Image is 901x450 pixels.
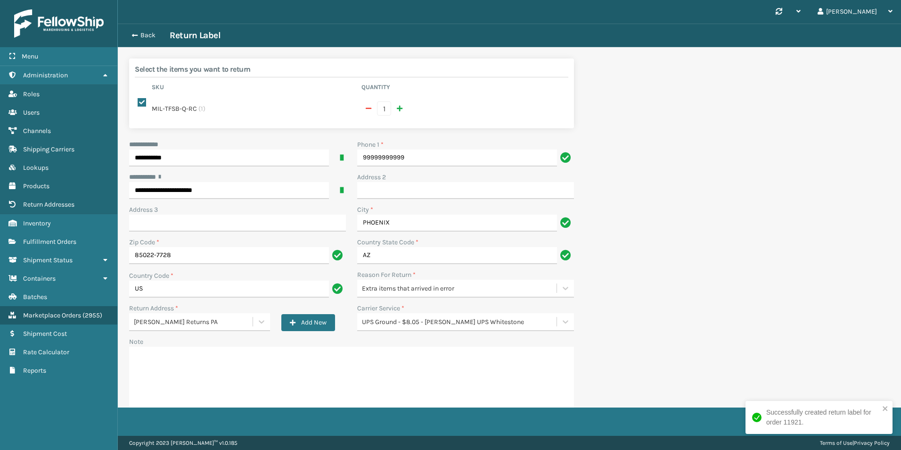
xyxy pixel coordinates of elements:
[149,83,359,94] th: Sku
[23,256,73,264] span: Shipment Status
[23,164,49,172] span: Lookups
[357,237,418,247] label: Country State Code
[357,303,404,313] label: Carrier Service
[134,317,254,327] div: [PERSON_NAME] Returns PA
[23,238,76,246] span: Fulfillment Orders
[129,271,173,281] label: Country Code
[22,52,38,60] span: Menu
[198,104,205,114] span: ( 1 )
[152,104,197,114] label: MIL-TFSB-Q-RC
[23,219,51,227] span: Inventory
[357,270,416,280] label: Reason For Return
[23,145,74,153] span: Shipping Carriers
[882,405,889,414] button: close
[362,283,557,293] div: Extra items that arrived in error
[129,303,178,313] label: Return Address
[23,275,56,283] span: Containers
[357,140,384,150] label: Phone 1
[126,31,170,40] button: Back
[23,182,49,190] span: Products
[23,200,74,208] span: Return Addresses
[23,127,51,135] span: Channels
[129,237,159,247] label: Zip Code
[14,9,104,38] img: logo
[281,314,335,331] button: Add New
[135,64,568,74] h2: Select the items you want to return
[170,30,221,41] h3: Return Label
[129,338,143,346] label: Note
[23,311,81,319] span: Marketplace Orders
[82,311,102,319] span: ( 2955 )
[23,330,67,338] span: Shipment Cost
[23,348,69,356] span: Rate Calculator
[357,172,386,182] label: Address 2
[23,108,40,117] span: Users
[23,367,46,375] span: Reports
[129,436,238,450] p: Copyright 2023 [PERSON_NAME]™ v 1.0.185
[357,205,373,215] label: City
[23,71,68,79] span: Administration
[362,317,557,327] div: UPS Ground - $8.05 - [PERSON_NAME] UPS Whitestone
[129,205,158,215] label: Address 3
[359,83,568,94] th: Quantity
[23,293,47,301] span: Batches
[23,90,40,98] span: Roles
[766,408,879,427] div: Successfully created return label for order 11921.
